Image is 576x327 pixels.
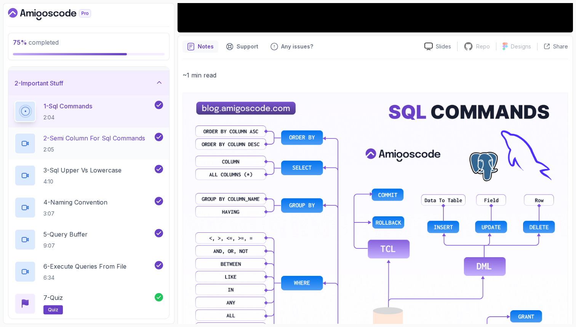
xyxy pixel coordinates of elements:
[14,261,163,282] button: 6-Execute Queries From File6:34
[8,8,109,20] a: Dashboard
[14,101,163,122] button: 1-Sql Commands2:04
[14,79,63,88] h3: 2 - Important Stuff
[43,146,145,153] p: 2:05
[43,114,92,121] p: 2:04
[14,293,163,314] button: 7-Quizquiz
[182,40,218,53] button: notes button
[553,43,568,50] p: Share
[14,133,163,154] button: 2-Semi Column For Sql Commands2:05
[8,71,169,95] button: 2-Important Stuff
[13,39,27,46] span: 75 %
[266,40,318,53] button: Feedback button
[43,198,107,207] p: 4 - Naming Convention
[43,262,126,271] p: 6 - Execute Queries From File
[14,165,163,186] button: 3-Sql Upper Vs Lowercase4:10
[43,242,88,250] p: 9:07
[537,43,568,50] button: Share
[14,197,163,218] button: 4-Naming Convention3:07
[43,230,88,239] p: 5 - Query Buffer
[43,274,126,282] p: 6:34
[43,178,122,185] p: 4:10
[221,40,263,53] button: Support button
[476,43,490,50] p: Repo
[198,43,214,50] p: Notes
[43,210,107,217] p: 3:07
[43,134,145,143] p: 2 - Semi Column For Sql Commands
[182,70,568,81] p: ~1 min read
[418,42,457,50] a: Slides
[511,43,531,50] p: Designs
[48,307,58,313] span: quiz
[43,101,92,111] p: 1 - Sql Commands
[436,43,451,50] p: Slides
[281,43,313,50] p: Any issues?
[13,39,59,46] span: completed
[14,229,163,250] button: 5-Query Buffer9:07
[237,43,258,50] p: Support
[43,293,63,302] p: 7 - Quiz
[43,166,122,175] p: 3 - Sql Upper Vs Lowercase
